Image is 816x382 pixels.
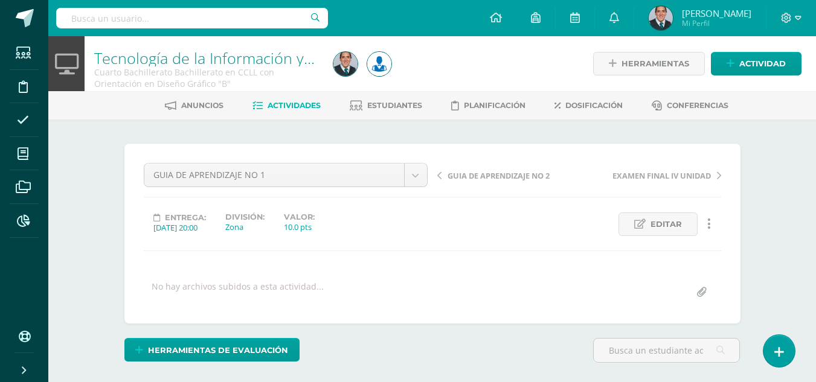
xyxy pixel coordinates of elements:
[152,281,324,304] div: No hay archivos subidos a esta actividad...
[165,96,223,115] a: Anuncios
[667,101,728,110] span: Conferencias
[594,339,739,362] input: Busca un estudiante aquí...
[622,53,689,75] span: Herramientas
[181,101,223,110] span: Anuncios
[284,221,315,232] div: 10.0 pts
[268,101,321,110] span: Actividades
[94,49,319,66] h1: Tecnología de la Información y Comunicación (TIC)
[367,52,391,76] img: da59f6ea21f93948affb263ca1346426.png
[367,101,422,110] span: Estudiantes
[612,170,711,181] span: EXAMEN FINAL IV UNIDAD
[124,338,300,361] a: Herramientas de evaluación
[451,96,525,115] a: Planificación
[284,212,315,221] label: Valor:
[651,213,682,235] span: Editar
[225,221,265,232] div: Zona
[252,96,321,115] a: Actividades
[153,164,395,186] span: GUIA DE APRENDIZAJE NO 1
[350,96,422,115] a: Estudiantes
[554,96,623,115] a: Dosificación
[437,169,579,181] a: GUIA DE APRENDIZAJE NO 2
[739,53,786,75] span: Actividad
[94,66,319,89] div: Cuarto Bachillerato Bachillerato en CCLL con Orientación en Diseño Gráfico 'B'
[711,52,802,75] a: Actividad
[682,18,751,28] span: Mi Perfil
[579,169,721,181] a: EXAMEN FINAL IV UNIDAD
[94,48,440,68] a: Tecnología de la Información y Comunicación (TIC)
[148,339,288,361] span: Herramientas de evaluación
[153,222,206,233] div: [DATE] 20:00
[56,8,328,28] input: Busca un usuario...
[165,213,206,222] span: Entrega:
[144,164,427,186] a: GUIA DE APRENDIZAJE NO 1
[649,6,673,30] img: a9976b1cad2e56b1ca6362e8fabb9e16.png
[565,101,623,110] span: Dosificación
[593,52,705,75] a: Herramientas
[682,7,751,19] span: [PERSON_NAME]
[652,96,728,115] a: Conferencias
[448,170,550,181] span: GUIA DE APRENDIZAJE NO 2
[464,101,525,110] span: Planificación
[333,52,358,76] img: a9976b1cad2e56b1ca6362e8fabb9e16.png
[225,212,265,221] label: División:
